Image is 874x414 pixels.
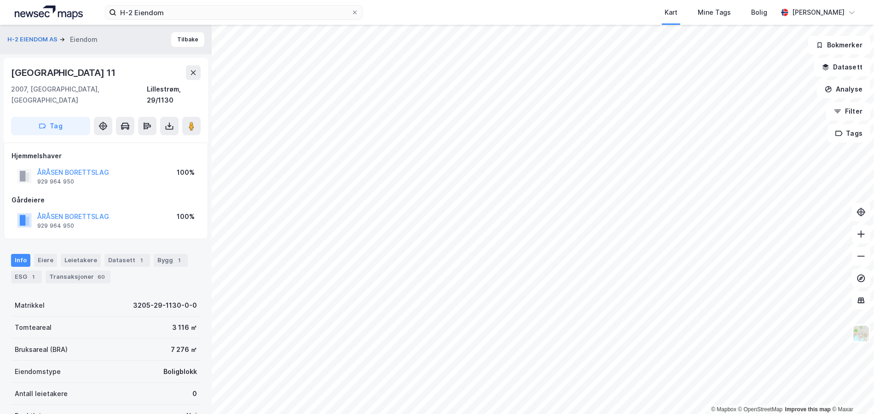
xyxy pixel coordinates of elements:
[171,344,197,355] div: 7 276 ㎡
[46,270,110,283] div: Transaksjoner
[192,388,197,399] div: 0
[37,178,74,185] div: 929 964 950
[738,406,783,413] a: OpenStreetMap
[711,406,736,413] a: Mapbox
[828,124,870,143] button: Tags
[11,65,117,80] div: [GEOGRAPHIC_DATA] 11
[96,272,107,282] div: 60
[11,117,90,135] button: Tag
[177,211,195,222] div: 100%
[171,32,204,47] button: Tilbake
[15,6,83,19] img: logo.a4113a55bc3d86da70a041830d287a7e.svg
[137,256,146,265] div: 1
[828,370,874,414] iframe: Chat Widget
[61,254,101,267] div: Leietakere
[29,272,38,282] div: 1
[177,167,195,178] div: 100%
[12,195,200,206] div: Gårdeiere
[163,366,197,377] div: Boligblokk
[814,58,870,76] button: Datasett
[34,254,57,267] div: Eiere
[175,256,184,265] div: 1
[104,254,150,267] div: Datasett
[808,36,870,54] button: Bokmerker
[665,7,677,18] div: Kart
[172,322,197,333] div: 3 116 ㎡
[792,7,845,18] div: [PERSON_NAME]
[817,80,870,98] button: Analyse
[826,102,870,121] button: Filter
[751,7,767,18] div: Bolig
[15,344,68,355] div: Bruksareal (BRA)
[11,84,147,106] div: 2007, [GEOGRAPHIC_DATA], [GEOGRAPHIC_DATA]
[852,325,870,342] img: Z
[698,7,731,18] div: Mine Tags
[15,300,45,311] div: Matrikkel
[133,300,197,311] div: 3205-29-1130-0-0
[15,388,68,399] div: Antall leietakere
[7,35,59,44] button: H-2 EIENDOM AS
[15,366,61,377] div: Eiendomstype
[828,370,874,414] div: Kontrollprogram for chat
[785,406,831,413] a: Improve this map
[147,84,201,106] div: Lillestrøm, 29/1130
[37,222,74,230] div: 929 964 950
[70,34,98,45] div: Eiendom
[15,322,52,333] div: Tomteareal
[12,150,200,161] div: Hjemmelshaver
[116,6,351,19] input: Søk på adresse, matrikkel, gårdeiere, leietakere eller personer
[11,254,30,267] div: Info
[11,270,42,283] div: ESG
[154,254,188,267] div: Bygg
